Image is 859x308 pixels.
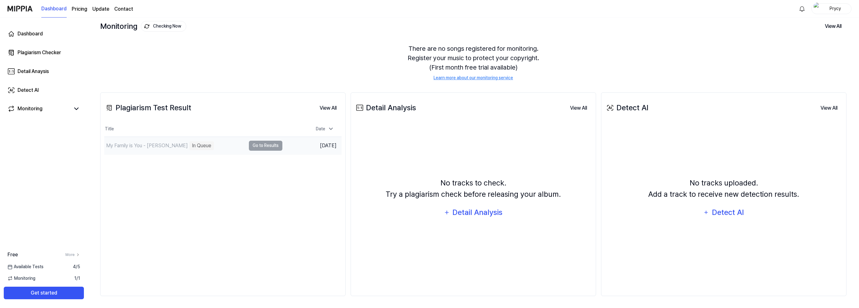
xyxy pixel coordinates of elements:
a: Monitoring [8,105,70,112]
button: View All [820,20,846,33]
div: Detail Analysis [452,206,503,218]
a: Detail Anaysis [4,64,84,79]
button: Detect AI [699,205,748,220]
a: Pricing [72,5,87,13]
button: profilePrycy [811,3,851,14]
div: Detail Analysis [355,102,416,113]
div: Plagiarism Test Result [104,102,191,113]
div: Detect AI [18,86,39,94]
button: Detail Analysis [440,205,507,220]
div: Detail Anaysis [18,68,49,75]
span: Available Tests [8,264,44,270]
button: View All [815,102,842,114]
button: Checking Now [141,21,186,32]
div: In Queue [189,141,214,150]
div: Date [313,124,337,134]
a: Plagiarism Checker [4,45,84,60]
div: Monitoring [100,21,186,32]
a: Contact [114,5,133,13]
div: Detect AI [711,206,744,218]
div: Monitoring [18,105,43,112]
div: My Family is You - [PERSON_NAME] [106,142,188,149]
span: Monitoring [8,275,35,282]
img: profile [814,3,821,15]
div: Plagiarism Checker [18,49,61,56]
img: monitoring Icon [144,24,149,29]
div: No tracks to check. Try a plagiarism check before releasing your album. [386,177,561,200]
div: Dashboard [18,30,43,38]
th: Title [104,122,282,137]
a: Learn more about our monitoring service [434,75,513,81]
button: Get started [4,287,84,299]
span: 4 / 5 [73,264,80,270]
a: View All [315,102,342,114]
div: Detect AI [605,102,648,113]
span: 1 / 1 [74,275,80,282]
div: No tracks uploaded. Add a track to receive new detection results. [648,177,799,200]
a: Update [92,5,109,13]
a: View All [565,102,592,114]
td: [DATE] [282,137,342,154]
div: Prycy [823,5,847,12]
span: Free [8,251,18,258]
a: More [65,252,80,258]
a: Detect AI [4,83,84,98]
a: View All [815,102,842,114]
a: Dashboard [4,26,84,41]
img: 알림 [798,5,806,13]
a: Dashboard [41,0,67,18]
button: View All [315,102,342,114]
div: There are no songs registered for monitoring. Register your music to protect your copyright. (Fir... [100,36,846,89]
button: View All [565,102,592,114]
